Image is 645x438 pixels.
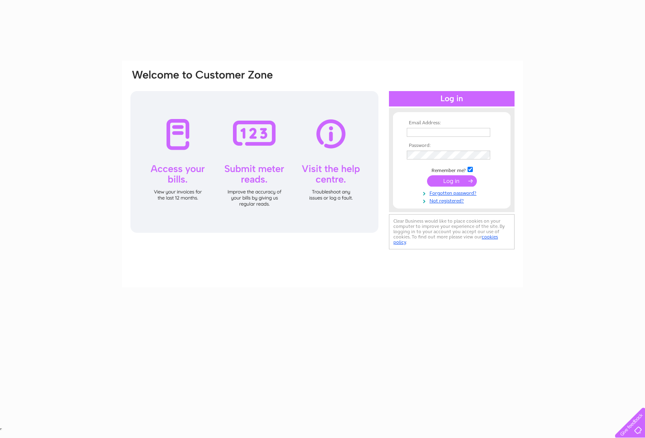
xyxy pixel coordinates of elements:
[405,166,499,174] td: Remember me?
[427,175,477,187] input: Submit
[393,234,498,245] a: cookies policy
[389,214,515,249] div: Clear Business would like to place cookies on your computer to improve your experience of the sit...
[405,143,499,149] th: Password:
[407,189,499,196] a: Forgotten password?
[405,120,499,126] th: Email Address:
[407,196,499,204] a: Not registered?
